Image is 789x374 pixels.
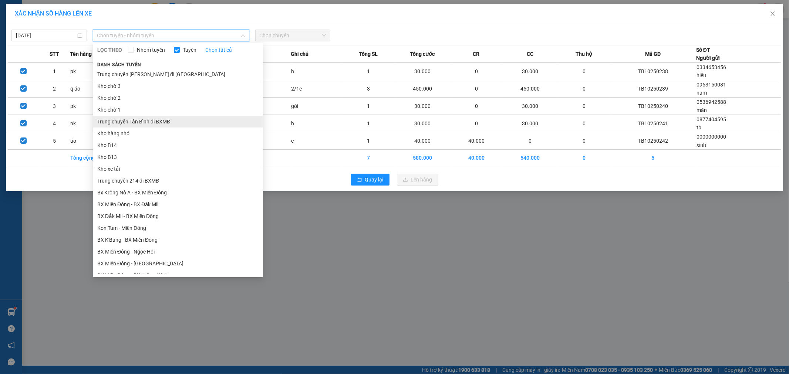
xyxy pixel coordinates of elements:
li: Trung chuyển 214 đi BXMĐ [93,175,263,187]
span: Tên hàng [70,50,92,58]
li: BX Miền Đông - BX Krông Nô A [93,269,263,281]
span: Nơi nhận: [57,51,68,62]
td: 450.000 [502,80,558,98]
td: 0 [558,80,610,98]
td: 30.000 [394,115,450,132]
td: 30.000 [502,63,558,80]
td: --- [239,115,291,132]
td: 2 [39,80,70,98]
td: 0 [451,63,502,80]
td: pk [70,63,122,80]
td: 40.000 [394,132,450,150]
td: 0 [558,63,610,80]
li: Kho xe tải [93,163,263,175]
td: 1 [343,132,394,150]
span: Nhóm tuyến [134,46,168,54]
td: 30.000 [502,98,558,115]
td: 1 [343,98,394,115]
span: down [241,33,245,38]
td: h [291,63,343,80]
td: gói [291,98,343,115]
span: 0000000000 [697,134,726,140]
li: Kho B13 [93,151,263,163]
button: uploadLên hàng [397,174,438,186]
td: 0 [451,115,502,132]
span: CC [527,50,533,58]
td: 0 [558,115,610,132]
td: 1 [343,63,394,80]
td: q áo [70,80,122,98]
span: nam [697,90,707,96]
td: 5 [39,132,70,150]
li: Trung chuyển Tân Bình đi BXMĐ [93,116,263,127]
span: 0877404595 [697,116,726,122]
td: 40.000 [451,150,502,166]
span: 0334653456 [697,64,726,70]
li: BX Miền Đông - BX Đăk Mil [93,198,263,210]
a: Chọn tất cả [205,46,232,54]
span: Thu hộ [576,50,592,58]
td: TB10250238 [610,63,696,80]
td: c [291,132,343,150]
td: Tổng cộng [70,150,122,166]
span: Mã GD [645,50,661,58]
td: --- [239,98,291,115]
li: BX Miền Đông - [GEOGRAPHIC_DATA] [93,258,263,269]
td: 1 [39,63,70,80]
li: Kho chờ 2 [93,92,263,104]
strong: CÔNG TY TNHH [GEOGRAPHIC_DATA] 214 QL13 - P.26 - Q.BÌNH THẠNH - TP HCM 1900888606 [19,12,60,40]
td: áo [70,132,122,150]
button: rollbackQuay lại [351,174,390,186]
span: CR [473,50,479,58]
td: 7 [343,150,394,166]
span: hiếu [697,72,706,78]
span: 0536942588 [697,99,726,105]
li: Kho B14 [93,139,263,151]
span: Chọn tuyến - nhóm tuyến [97,30,245,41]
li: Kon Tum - Miền Đông [93,222,263,234]
td: TB10250241 [610,115,696,132]
td: TB10250239 [610,80,696,98]
td: 3 [39,98,70,115]
td: 540.000 [502,150,558,166]
td: TB10250242 [610,132,696,150]
td: 4 [39,115,70,132]
div: Số ĐT Người gửi [696,46,720,62]
span: Tổng SL [359,50,378,58]
li: BX K'Bang - BX Miền Đông [93,234,263,246]
span: rollback [357,177,362,183]
li: Kho chờ 3 [93,80,263,92]
span: STT [50,50,59,58]
span: Danh sách tuyến [93,61,146,68]
td: 0 [502,132,558,150]
span: XÁC NHẬN SỐ HÀNG LÊN XE [15,10,92,17]
td: 0 [558,132,610,150]
li: Kho chờ 1 [93,104,263,116]
img: logo [7,17,17,35]
li: BX Đắk Mil - BX Miền Đông [93,210,263,222]
td: 580.000 [394,150,450,166]
td: TB10250240 [610,98,696,115]
td: nk [70,115,122,132]
td: 450.000 [394,80,450,98]
li: Kho hàng nhỏ [93,127,263,139]
span: mẫn [697,107,707,113]
td: pk [70,98,122,115]
span: TB10250242 [75,28,104,33]
span: close [770,11,776,17]
td: 30.000 [502,115,558,132]
span: tb [697,125,701,130]
td: 0 [451,80,502,98]
strong: BIÊN NHẬN GỬI HÀNG HOÁ [26,44,86,50]
td: --- [239,80,291,98]
td: 1 [343,115,394,132]
td: 30.000 [394,98,450,115]
span: Tổng cước [410,50,435,58]
span: xinh [697,142,706,148]
td: 0 [451,98,502,115]
span: Chọn chuyến [260,30,326,41]
td: 40.000 [451,132,502,150]
li: Trung chuyển [PERSON_NAME] đi [GEOGRAPHIC_DATA] [93,68,263,80]
button: Close [762,4,783,24]
span: 0963150081 [697,82,726,88]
